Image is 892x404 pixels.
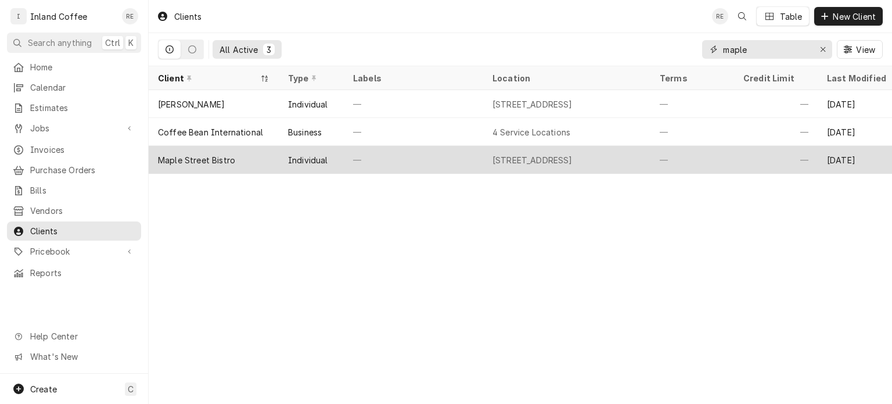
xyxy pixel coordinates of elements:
div: [PERSON_NAME] [158,98,225,110]
span: Calendar [30,81,135,94]
div: 4 Service Locations [492,126,570,138]
div: Terms [660,72,722,84]
div: 3 [265,44,272,56]
a: Clients [7,221,141,241]
div: — [734,90,818,118]
div: — [650,118,734,146]
span: Home [30,61,135,73]
a: Bills [7,181,141,200]
span: Help Center [30,330,134,342]
span: Ctrl [105,37,120,49]
span: Invoices [30,144,135,156]
div: Maple Street Bistro [158,154,235,166]
div: [STREET_ADDRESS] [492,98,573,110]
span: C [128,383,134,395]
div: Individual [288,154,328,166]
button: New Client [814,7,883,26]
a: Home [7,58,141,77]
div: Coffee Bean International [158,126,263,138]
div: I [10,8,27,24]
span: Estimates [30,102,135,114]
div: RE [712,8,728,24]
span: New Client [830,10,878,23]
span: Pricebook [30,245,118,258]
a: Go to Help Center [7,327,141,346]
div: Ruth Easley's Avatar [712,8,728,24]
span: Search anything [28,37,92,49]
a: Go to Pricebook [7,242,141,261]
div: RE [122,8,138,24]
div: [STREET_ADDRESS] [492,154,573,166]
div: — [650,146,734,174]
a: Go to What's New [7,347,141,366]
span: What's New [30,351,134,363]
div: Labels [353,72,474,84]
div: — [734,146,818,174]
a: Reports [7,263,141,283]
div: All Active [220,44,258,56]
span: View [854,44,877,56]
div: — [344,90,483,118]
div: Table [780,10,803,23]
div: Location [492,72,641,84]
button: View [837,40,883,59]
div: — [734,118,818,146]
div: — [344,118,483,146]
span: Create [30,384,57,394]
button: Erase input [814,40,832,59]
div: — [650,90,734,118]
button: Open search [733,7,751,26]
a: Vendors [7,201,141,220]
span: Clients [30,225,135,237]
input: Keyword search [723,40,810,59]
div: Inland Coffee [30,10,87,23]
button: Search anythingCtrlK [7,33,141,53]
span: Purchase Orders [30,164,135,176]
div: Client [158,72,258,84]
div: Business [288,126,322,138]
a: Calendar [7,78,141,97]
span: Bills [30,184,135,196]
div: — [344,146,483,174]
span: Jobs [30,122,118,134]
div: Ruth Easley's Avatar [122,8,138,24]
a: Estimates [7,98,141,117]
span: Reports [30,267,135,279]
a: Purchase Orders [7,160,141,180]
div: Last Modified [827,72,890,84]
span: Vendors [30,205,135,217]
a: Go to Jobs [7,119,141,138]
a: Invoices [7,140,141,159]
div: Individual [288,98,328,110]
div: Type [288,72,332,84]
div: Credit Limit [743,72,806,84]
span: K [128,37,134,49]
